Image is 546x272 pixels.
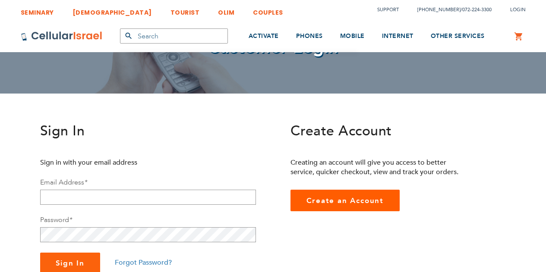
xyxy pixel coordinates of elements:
[40,190,256,205] input: Email
[21,2,54,18] a: SEMINARY
[249,20,279,53] a: ACTIVATE
[115,258,172,267] a: Forgot Password?
[21,31,103,41] img: Cellular Israel Logo
[249,32,279,40] span: ACTIVATE
[417,6,461,13] a: [PHONE_NUMBER]
[340,20,365,53] a: MOBILE
[296,32,323,40] span: PHONES
[382,32,413,40] span: INTERNET
[290,122,392,141] span: Create Account
[306,196,384,206] span: Create an Account
[120,28,228,44] input: Search
[382,20,413,53] a: INTERNET
[431,32,485,40] span: OTHER SERVICES
[40,122,85,141] span: Sign In
[290,158,465,177] p: Creating an account will give you access to better service, quicker checkout, view and track your...
[431,20,485,53] a: OTHER SERVICES
[409,3,492,16] li: /
[340,32,365,40] span: MOBILE
[218,2,234,18] a: OLIM
[40,178,87,187] label: Email Address
[377,6,399,13] a: Support
[40,158,215,167] p: Sign in with your email address
[56,258,85,268] span: Sign In
[253,2,283,18] a: COUPLES
[510,6,526,13] span: Login
[170,2,200,18] a: TOURIST
[40,215,72,225] label: Password
[296,20,323,53] a: PHONES
[462,6,492,13] a: 072-224-3300
[73,2,152,18] a: [DEMOGRAPHIC_DATA]
[290,190,400,211] a: Create an Account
